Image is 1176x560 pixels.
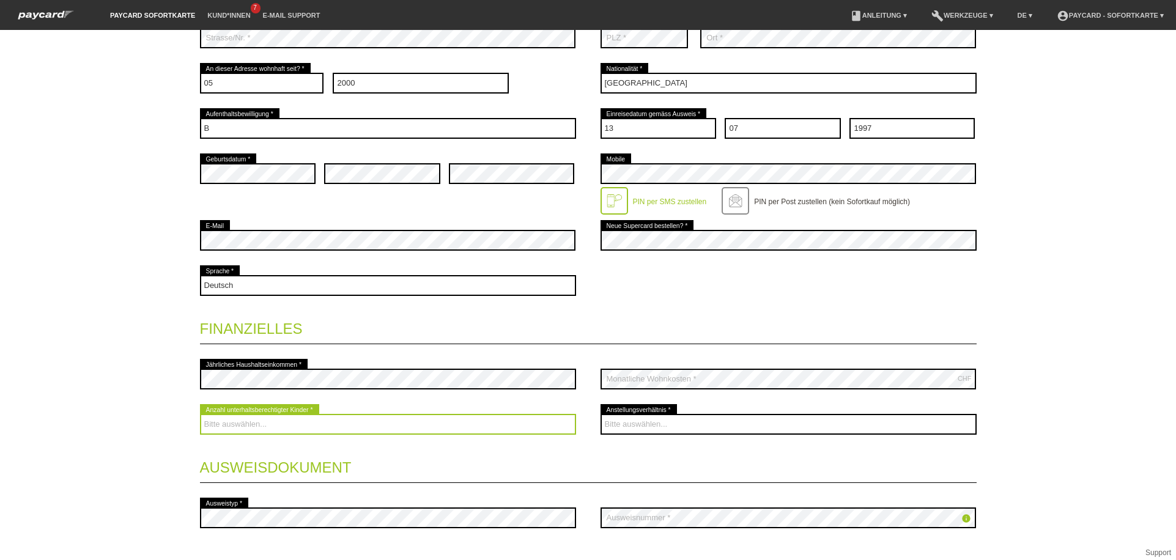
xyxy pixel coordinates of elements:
img: paycard Sofortkarte [12,9,80,21]
div: CHF [958,375,972,382]
i: build [931,10,944,22]
a: E-Mail Support [257,12,327,19]
a: paycard Sofortkarte [12,14,80,23]
label: PIN per SMS zustellen [633,197,707,206]
a: DE ▾ [1011,12,1038,19]
i: info [962,514,972,523]
a: buildWerkzeuge ▾ [925,12,999,19]
a: bookAnleitung ▾ [844,12,913,19]
a: info [962,515,972,525]
i: account_circle [1057,10,1069,22]
a: paycard Sofortkarte [104,12,201,19]
label: PIN per Post zustellen (kein Sofortkauf möglich) [754,197,910,206]
legend: Finanzielles [200,308,977,344]
a: Kund*innen [201,12,256,19]
i: book [850,10,862,22]
a: account_circlepaycard - Sofortkarte ▾ [1051,12,1170,19]
legend: Ausweisdokument [200,447,977,483]
span: 7 [251,3,261,13]
a: Support [1145,548,1171,557]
